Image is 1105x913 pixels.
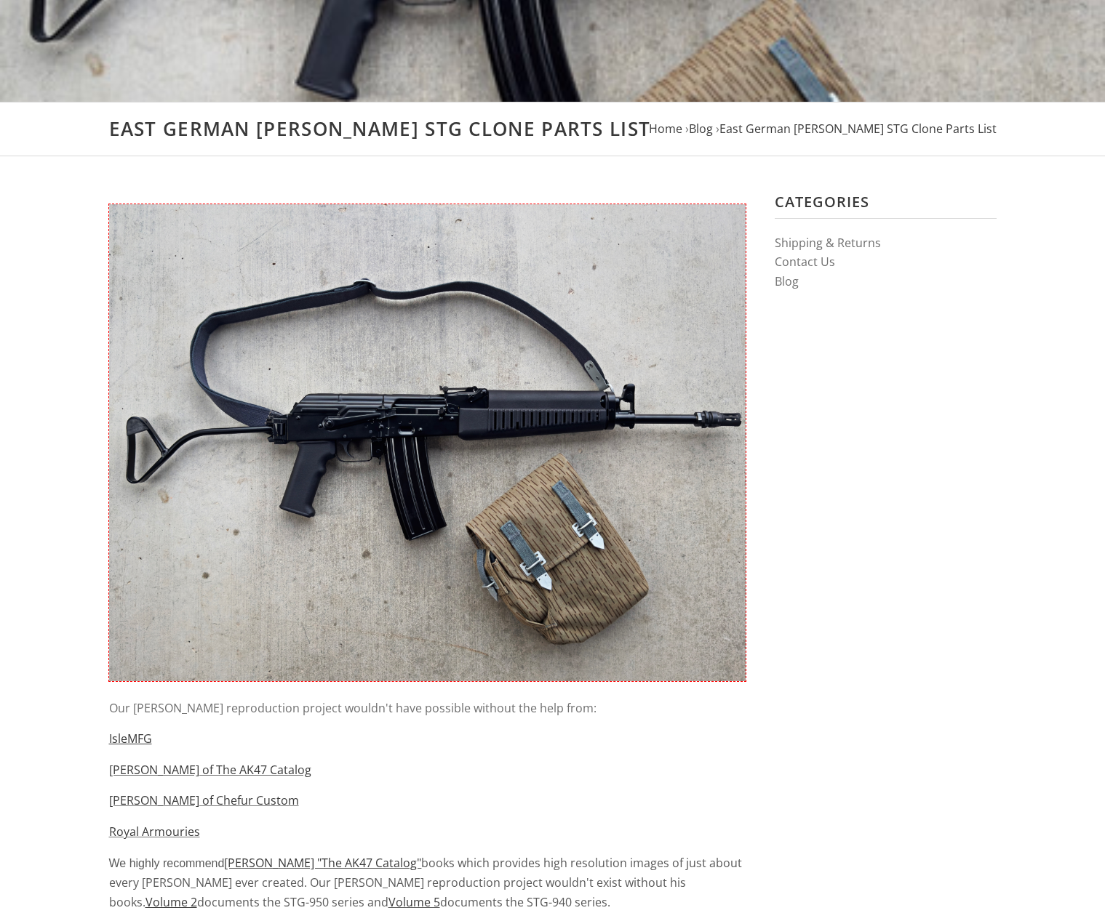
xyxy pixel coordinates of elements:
a: Contact Us [775,254,835,270]
h1: East German [PERSON_NAME] STG Clone Parts List [109,117,997,141]
span: books which provides high resolution images of just about every [PERSON_NAME] ever created. Our [... [109,855,743,910]
a: East German [PERSON_NAME] STG Clone Parts List [719,121,997,137]
a: [PERSON_NAME] of Chefur Custom [109,792,299,808]
li: › [716,119,997,139]
span: documents the STG-950 series and [197,894,388,910]
a: IsleMFG [109,731,152,747]
span: We highly recommend [109,857,225,869]
a: Volume 5 [388,894,440,910]
a: [PERSON_NAME] "The AK47 Catalog" [224,855,421,871]
a: Royal Armouries [109,824,200,840]
h3: Categories [775,193,997,219]
a: Shipping & Returns [775,235,881,251]
span: documents the STG-940 series. [440,894,610,910]
img: wieger-1.jpg [109,204,746,681]
a: [PERSON_NAME] of The AK47 Catalog [109,762,311,778]
a: Blog [775,273,799,289]
a: Blog [689,121,713,137]
li: › [685,119,713,139]
p: Our [PERSON_NAME] reproduction project wouldn't have possible without the help from: [109,699,746,718]
a: Volume 2 [145,894,197,910]
a: Home [649,121,682,137]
